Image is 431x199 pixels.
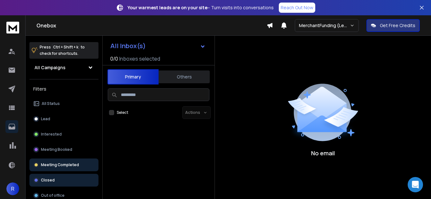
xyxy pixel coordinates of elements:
[105,40,211,52] button: All Inbox(s)
[380,22,415,29] p: Get Free Credits
[29,97,98,110] button: All Status
[41,116,50,122] p: Lead
[52,43,79,51] span: Ctrl + Shift + k
[41,162,79,167] p: Meeting Completed
[6,22,19,33] img: logo
[6,182,19,195] button: R
[299,22,350,29] p: MerchantFunding (LeadChimp)
[41,193,65,198] p: Out of office
[29,174,98,187] button: Closed
[117,110,128,115] label: Select
[107,69,159,85] button: Primary
[35,64,66,71] h1: All Campaigns
[42,101,60,106] p: All Status
[29,143,98,156] button: Meeting Booked
[366,19,420,32] button: Get Free Credits
[29,128,98,141] button: Interested
[41,178,55,183] p: Closed
[119,55,160,63] h3: Inboxes selected
[128,4,208,11] strong: Your warmest leads are on your site
[279,3,315,13] a: Reach Out Now
[159,70,210,84] button: Others
[29,85,98,93] h3: Filters
[110,55,118,63] span: 0 / 0
[36,22,267,29] h1: Onebox
[281,4,313,11] p: Reach Out Now
[29,61,98,74] button: All Campaigns
[29,113,98,125] button: Lead
[29,158,98,171] button: Meeting Completed
[41,147,72,152] p: Meeting Booked
[128,4,274,11] p: – Turn visits into conversations
[408,177,423,192] div: Open Intercom Messenger
[40,44,85,57] p: Press to check for shortcuts.
[41,132,62,137] p: Interested
[311,149,335,158] p: No email
[110,43,146,49] h1: All Inbox(s)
